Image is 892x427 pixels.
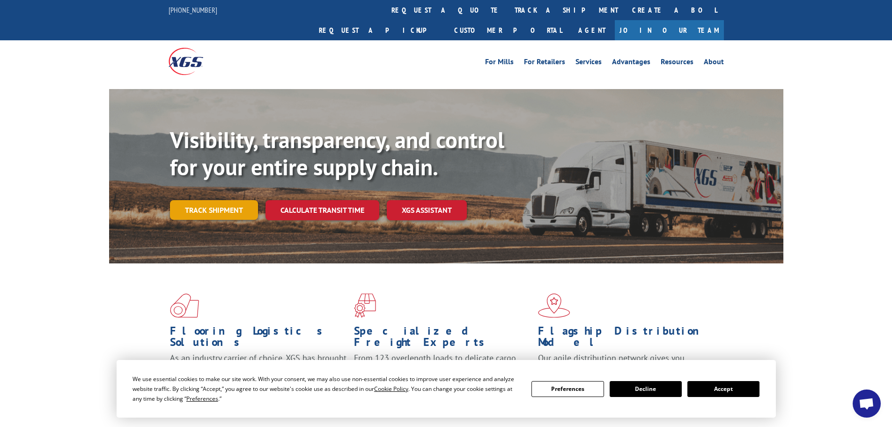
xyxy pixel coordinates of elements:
b: Visibility, transparency, and control for your entire supply chain. [170,125,504,181]
span: Preferences [186,395,218,403]
a: Open chat [853,390,881,418]
a: Resources [661,58,693,68]
a: Customer Portal [447,20,569,40]
img: xgs-icon-total-supply-chain-intelligence-red [170,293,199,318]
img: xgs-icon-focused-on-flooring-red [354,293,376,318]
button: Accept [687,381,759,397]
a: About [704,58,724,68]
a: XGS ASSISTANT [387,200,467,220]
a: Advantages [612,58,650,68]
button: Decline [610,381,682,397]
a: For Mills [485,58,514,68]
a: Join Our Team [615,20,724,40]
div: We use essential cookies to make our site work. With your consent, we may also use non-essential ... [133,374,520,404]
div: Cookie Consent Prompt [117,360,776,418]
span: Cookie Policy [374,385,408,393]
h1: Specialized Freight Experts [354,325,531,352]
button: Preferences [531,381,604,397]
a: For Retailers [524,58,565,68]
h1: Flagship Distribution Model [538,325,715,352]
a: Calculate transit time [265,200,379,220]
img: xgs-icon-flagship-distribution-model-red [538,293,570,318]
h1: Flooring Logistics Solutions [170,325,347,352]
a: [PHONE_NUMBER] [169,5,217,15]
span: As an industry carrier of choice, XGS has brought innovation and dedication to flooring logistics... [170,352,346,386]
p: From 123 overlength loads to delicate cargo, our experienced staff knows the best way to move you... [354,352,531,394]
a: Track shipment [170,200,258,220]
a: Request a pickup [312,20,447,40]
span: Our agile distribution network gives you nationwide inventory management on demand. [538,352,710,375]
a: Services [575,58,602,68]
a: Agent [569,20,615,40]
